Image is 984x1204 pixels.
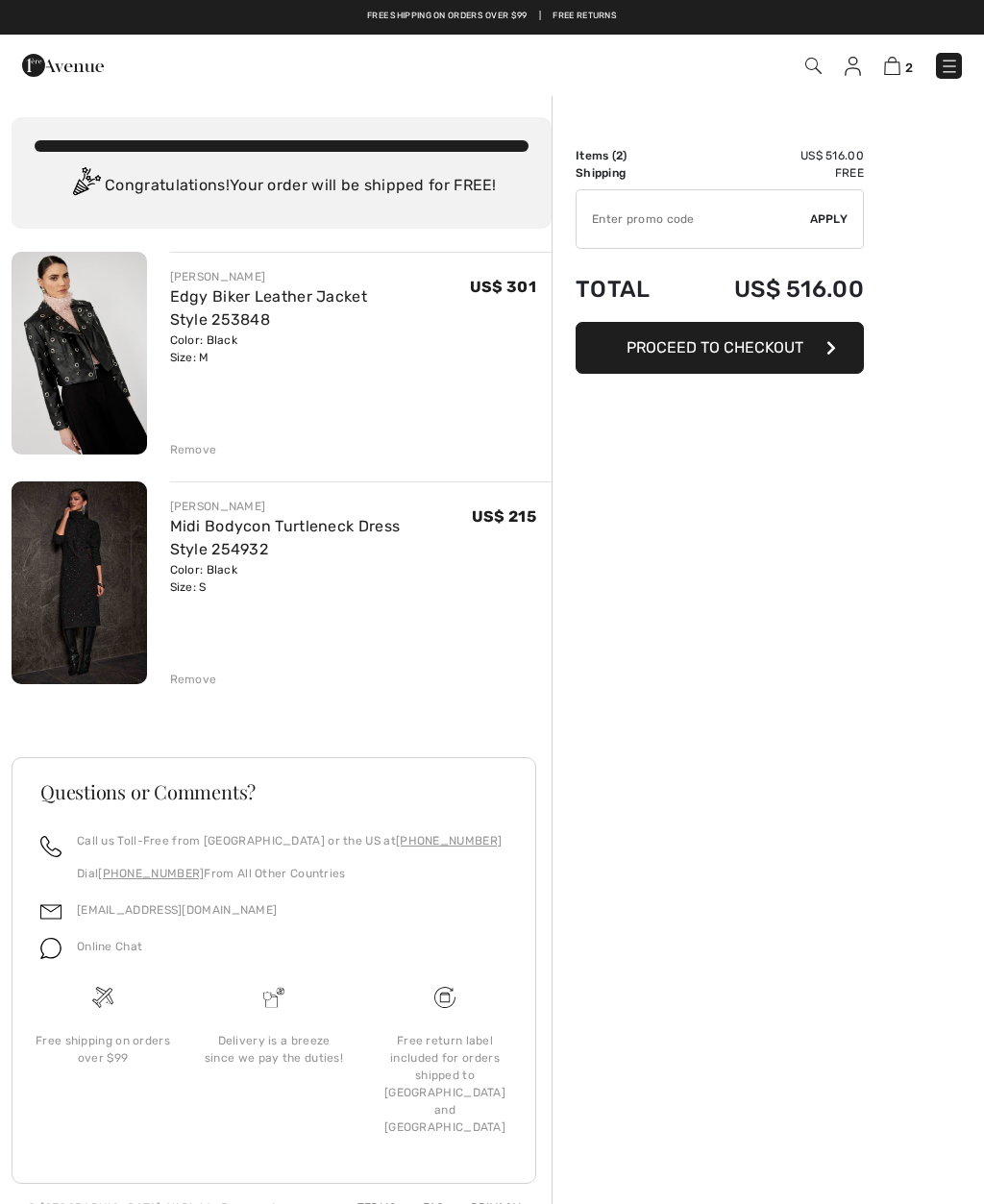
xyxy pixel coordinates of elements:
h3: Questions or Comments? [40,782,507,801]
span: Apply [810,210,849,228]
img: My Info [845,57,861,76]
div: Color: Black Size: S [170,561,472,596]
div: Remove [170,441,217,458]
span: Online Chat [77,940,142,953]
div: Congratulations! Your order will be shipped for FREE! [35,167,529,206]
span: 2 [616,149,623,162]
div: Color: Black Size: M [170,332,470,366]
a: 1ère Avenue [22,55,104,73]
td: Items ( ) [576,147,680,164]
a: [PHONE_NUMBER] [98,867,204,880]
a: [EMAIL_ADDRESS][DOMAIN_NAME] [77,903,277,917]
img: Free shipping on orders over $99 [92,987,113,1008]
span: US$ 301 [470,278,536,296]
td: Total [576,257,680,322]
img: Delivery is a breeze since we pay the duties! [263,987,284,1008]
img: Edgy Biker Leather Jacket Style 253848 [12,252,147,455]
div: [PERSON_NAME] [170,498,472,515]
img: Free shipping on orders over $99 [434,987,455,1008]
img: Shopping Bag [884,57,900,75]
img: Search [805,58,822,74]
button: Proceed to Checkout [576,322,864,374]
div: Free shipping on orders over $99 [33,1032,173,1067]
td: Shipping [576,164,680,182]
img: Midi Bodycon Turtleneck Dress Style 254932 [12,481,147,684]
a: [PHONE_NUMBER] [396,834,502,848]
a: Free shipping on orders over $99 [367,10,528,23]
a: Edgy Biker Leather Jacket Style 253848 [170,287,368,329]
span: 2 [905,61,913,75]
img: Menu [940,57,959,76]
img: 1ère Avenue [22,46,104,85]
img: Congratulation2.svg [66,167,105,206]
p: Call us Toll-Free from [GEOGRAPHIC_DATA] or the US at [77,832,502,849]
a: Free Returns [553,10,617,23]
td: Free [680,164,864,182]
span: Proceed to Checkout [627,338,803,356]
div: Free return label included for orders shipped to [GEOGRAPHIC_DATA] and [GEOGRAPHIC_DATA] [375,1032,515,1136]
input: Promo code [577,190,810,248]
div: Remove [170,671,217,688]
a: Midi Bodycon Turtleneck Dress Style 254932 [170,517,401,558]
p: Dial From All Other Countries [77,865,502,882]
img: email [40,901,61,922]
img: call [40,836,61,857]
span: US$ 215 [472,507,536,526]
td: US$ 516.00 [680,257,864,322]
td: US$ 516.00 [680,147,864,164]
span: | [539,10,541,23]
img: chat [40,938,61,959]
div: [PERSON_NAME] [170,268,470,285]
div: Delivery is a breeze since we pay the duties! [204,1032,344,1067]
a: 2 [884,54,913,77]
